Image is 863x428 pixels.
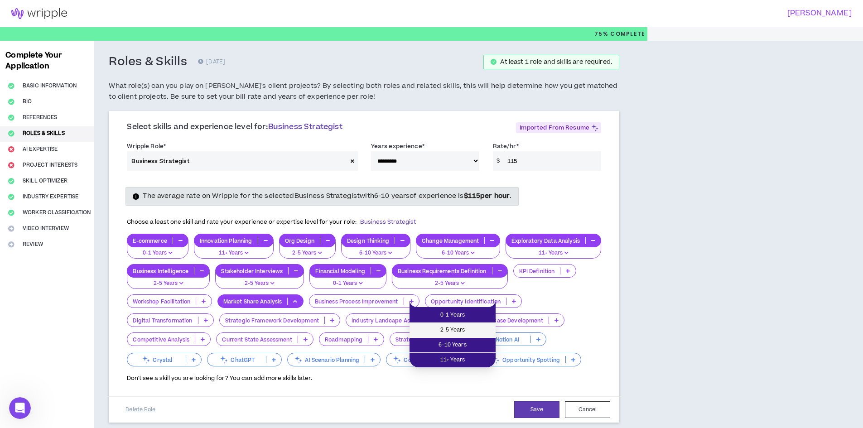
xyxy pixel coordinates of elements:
[194,237,258,244] p: Innovation Planning
[109,81,619,102] h5: What role(s) can you play on [PERSON_NAME]'s client projects? By selecting both roles and related...
[309,298,404,305] p: Business Process Improvement
[415,310,490,320] span: 0-1 Years
[280,237,320,244] p: Org Design
[127,268,194,274] p: Business Intelligence
[133,193,139,200] span: info-circle
[415,355,490,365] span: 11+ Years
[416,237,484,244] p: Change Management
[425,298,506,305] p: Opportunity Identification
[200,249,268,257] p: 11+ Years
[386,356,463,363] p: Competitor Analysis
[127,317,198,324] p: Digital Transformation
[216,268,288,274] p: Stakeholder Interviews
[392,272,507,289] button: 2-5 Years
[422,249,494,257] p: 6-10 Years
[127,237,172,244] p: E-commerce
[288,356,365,363] p: AI Scenario Planning
[346,317,441,324] p: Industry Landcape Assessment
[143,191,511,201] span: The average rate on Wripple for the selected Business Strategist with 6-10 years of experience is .
[218,298,288,305] p: Market Share Analysis
[485,356,565,363] p: Opportunity Spotting
[608,30,646,38] span: Complete
[133,249,182,257] p: 0-1 Years
[285,249,330,257] p: 2-5 Years
[491,59,497,65] span: check-circle
[127,241,188,259] button: 0-1 Years
[310,268,371,274] p: Financial Modeling
[2,50,92,72] h3: Complete Your Application
[371,139,424,154] label: Years experience
[463,317,549,324] p: Business Case Development
[506,237,585,244] p: Exploratory Data Analysis
[309,272,386,289] button: 0-1 Years
[127,151,347,171] input: (e.g. User Experience, Visual & UI, Technical PM, etc.)
[506,241,601,259] button: 11+ Years
[392,268,492,274] p: Business Requirements Definition
[341,241,410,259] button: 6-10 Years
[347,249,405,257] p: 6-10 Years
[127,121,342,132] span: Select skills and experience level for:
[514,401,559,418] button: Save
[472,336,530,343] p: Notion AI
[360,218,416,226] span: Business Strategist
[415,340,490,350] span: 6-10 Years
[342,237,395,244] p: Design Thinking
[220,317,324,324] p: Strategic Framework Development
[127,374,312,382] span: Don't see a skill you are looking for? You can add more skills later.
[516,122,601,133] p: Imported From Resume
[279,241,336,259] button: 2-5 Years
[594,27,646,41] p: 75%
[565,401,610,418] button: Cancel
[503,151,601,171] input: Ex. $75
[127,356,186,363] p: Crystal
[500,59,612,65] div: At least 1 role and skills are required.
[398,279,501,288] p: 2-5 Years
[9,397,31,419] iframe: Intercom live chat
[415,325,490,335] span: 2-5 Years
[127,298,196,305] p: Workshop Facilitation
[198,58,225,67] p: [DATE]
[390,336,451,343] p: Strategic Planning
[127,336,195,343] p: Competitive Analysis
[426,9,852,18] h3: [PERSON_NAME]
[109,54,187,70] h3: Roles & Skills
[133,279,204,288] p: 2-5 Years
[416,241,500,259] button: 6-10 Years
[268,121,342,132] span: Business Strategist
[511,249,595,257] p: 11+ Years
[514,268,560,274] p: KPI Definition
[207,356,266,363] p: ChatGPT
[493,139,519,154] label: Rate/hr
[464,191,510,201] strong: $ 115 per hour
[127,272,210,289] button: 2-5 Years
[127,218,416,226] span: Choose a least one skill and rate your experience or expertise level for your role:
[127,139,166,154] label: Wripple Role
[315,279,381,288] p: 0-1 Years
[194,241,274,259] button: 11+ Years
[493,151,503,171] span: $
[221,279,298,288] p: 2-5 Years
[217,336,297,343] p: Current State Assessment
[118,402,163,418] button: Delete Role
[215,272,304,289] button: 2-5 Years
[319,336,368,343] p: Roadmapping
